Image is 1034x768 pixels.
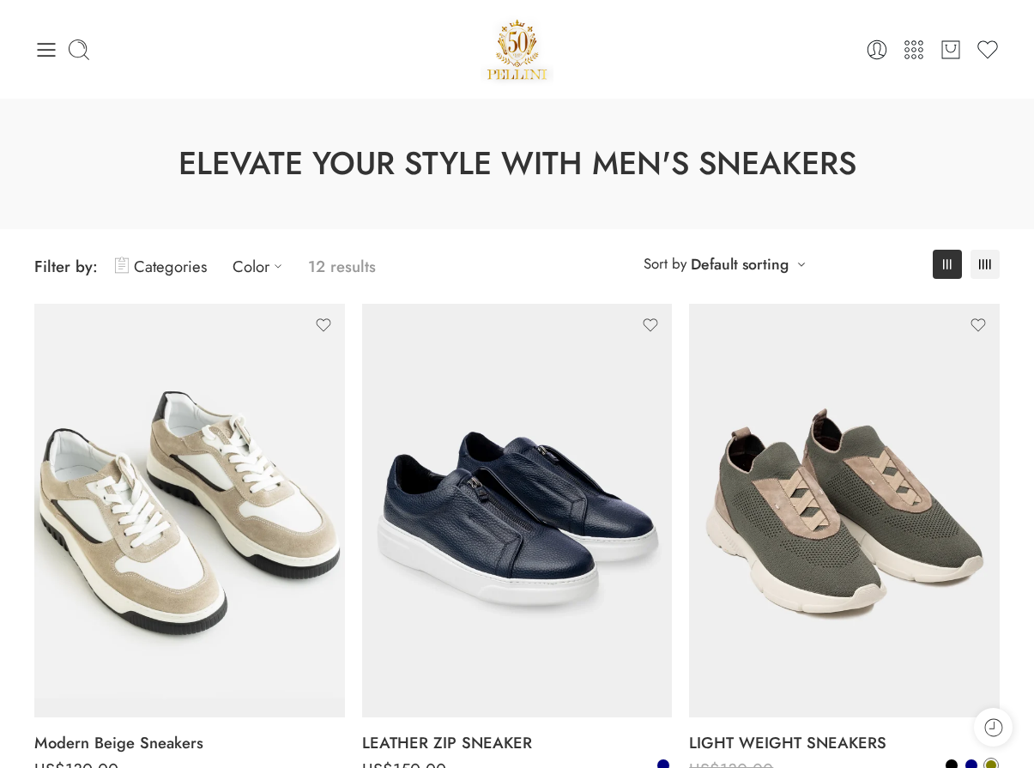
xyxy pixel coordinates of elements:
[481,13,554,86] a: Pellini -
[939,38,963,62] a: Cart
[308,246,376,287] p: 12 results
[976,38,1000,62] a: Wishlist
[34,255,98,278] span: Filter by:
[689,726,1000,760] a: LIGHT WEIGHT SNEAKERS
[115,246,207,287] a: Categories
[43,142,991,186] h1: Elevate Your Style with Men's Sneakers
[691,252,789,276] a: Default sorting
[362,726,673,760] a: LEATHER ZIP SNEAKER
[34,726,345,760] a: Modern Beige Sneakers
[644,250,686,278] span: Sort by
[865,38,889,62] a: Login / Register
[481,13,554,86] img: Pellini
[233,246,291,287] a: Color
